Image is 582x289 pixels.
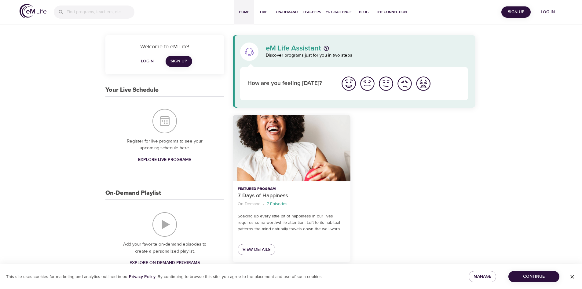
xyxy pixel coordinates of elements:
[238,192,346,200] p: 7 Days of Happiness
[508,271,559,282] button: Continue
[339,74,358,93] button: I'm feeling great
[129,274,156,280] a: Privacy Policy
[238,201,261,207] p: On-Demand
[395,74,414,93] button: I'm feeling bad
[166,56,192,67] a: Sign Up
[326,9,352,15] span: 1% Challenge
[340,75,357,92] img: great
[504,8,528,16] span: Sign Up
[233,115,350,181] button: 7 Days of Happiness
[376,9,407,15] span: The Connection
[152,109,177,133] img: Your Live Schedule
[137,56,157,67] button: Login
[256,9,271,15] span: Live
[243,246,270,254] span: View Details
[377,74,395,93] button: I'm feeling ok
[536,8,560,16] span: Log in
[244,47,254,57] img: eM Life Assistant
[359,75,376,92] img: good
[136,154,194,165] a: Explore Live Programs
[469,271,496,282] button: Manage
[118,241,212,255] p: Add your favorite on-demand episodes to create a personalized playlist.
[105,190,161,197] h3: On-Demand Playlist
[267,201,287,207] p: 7 Episodes
[357,9,371,15] span: Blog
[358,74,377,93] button: I'm feeling good
[533,6,562,18] button: Log in
[238,186,346,192] p: Featured Program
[170,57,187,65] span: Sign Up
[118,138,212,152] p: Register for live programs to see your upcoming schedule here.
[513,273,555,280] span: Continue
[113,43,217,51] p: Welcome to eM Life!
[237,9,251,15] span: Home
[396,75,413,92] img: bad
[414,74,433,93] button: I'm feeling worst
[67,6,134,19] input: Find programs, teachers, etc...
[238,213,346,232] p: Soaking up every little bit of happiness in our lives requires some worthwhile attention. Left to...
[138,156,191,164] span: Explore Live Programs
[152,212,177,237] img: On-Demand Playlist
[130,259,200,267] span: Explore On-Demand Programs
[266,52,468,59] p: Discover programs just for you in two steps
[20,4,46,18] img: logo
[238,200,346,208] nav: breadcrumb
[140,57,155,65] span: Login
[474,273,491,280] span: Manage
[378,75,394,92] img: ok
[415,75,432,92] img: worst
[276,9,298,15] span: On-Demand
[266,45,321,52] p: eM Life Assistant
[501,6,531,18] button: Sign Up
[238,244,275,255] a: View Details
[247,79,332,88] p: How are you feeling [DATE]?
[127,257,202,269] a: Explore On-Demand Programs
[105,87,159,94] h3: Your Live Schedule
[263,200,264,208] li: ·
[303,9,321,15] span: Teachers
